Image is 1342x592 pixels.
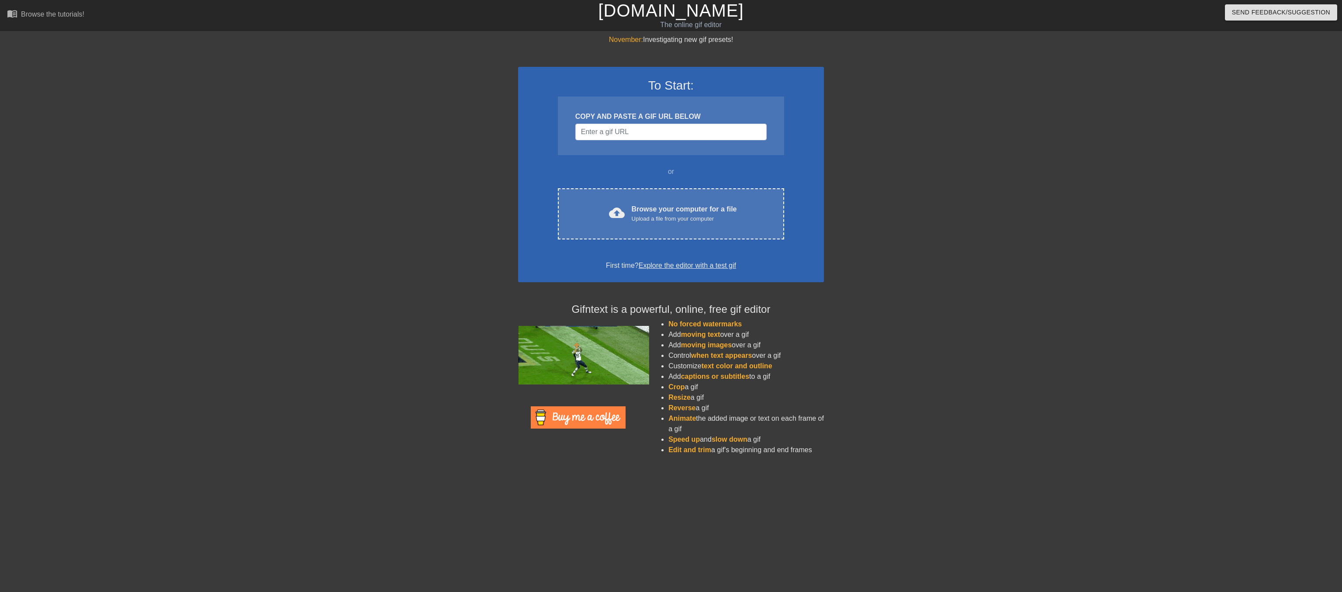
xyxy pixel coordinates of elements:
li: Add over a gif [668,329,824,340]
div: COPY AND PASTE A GIF URL BELOW [575,111,767,122]
span: text color and outline [702,362,772,370]
button: Send Feedback/Suggestion [1225,4,1337,21]
span: November: [609,36,643,43]
h4: Gifntext is a powerful, online, free gif editor [518,303,824,316]
span: Animate [668,415,696,422]
span: slow down [712,436,747,443]
li: a gif's beginning and end frames [668,445,824,455]
div: First time? [529,260,813,271]
div: The online gif editor [452,20,930,30]
span: Edit and trim [668,446,711,454]
h3: To Start: [529,78,813,93]
span: No forced watermarks [668,320,742,328]
a: Browse the tutorials! [7,8,84,22]
a: Explore the editor with a test gif [639,262,736,269]
img: Buy Me A Coffee [531,406,626,429]
span: cloud_upload [609,205,625,221]
li: the added image or text on each frame of a gif [668,413,824,434]
a: [DOMAIN_NAME] [598,1,744,20]
div: Browse the tutorials! [21,10,84,18]
span: Send Feedback/Suggestion [1232,7,1330,18]
span: Crop [668,383,685,391]
li: Customize [668,361,824,371]
span: Speed up [668,436,700,443]
li: and a gif [668,434,824,445]
li: Control over a gif [668,350,824,361]
span: captions or subtitles [681,373,749,380]
li: a gif [668,392,824,403]
li: a gif [668,403,824,413]
li: Add to a gif [668,371,824,382]
li: Add over a gif [668,340,824,350]
li: a gif [668,382,824,392]
span: moving images [681,341,732,349]
div: Investigating new gif presets! [518,35,824,45]
div: or [541,166,801,177]
span: moving text [681,331,720,338]
input: Username [575,124,767,140]
div: Browse your computer for a file [632,204,737,223]
span: when text appears [691,352,752,359]
span: menu_book [7,8,17,19]
img: football_small.gif [518,326,649,384]
div: Upload a file from your computer [632,215,737,223]
span: Reverse [668,404,695,412]
span: Resize [668,394,691,401]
